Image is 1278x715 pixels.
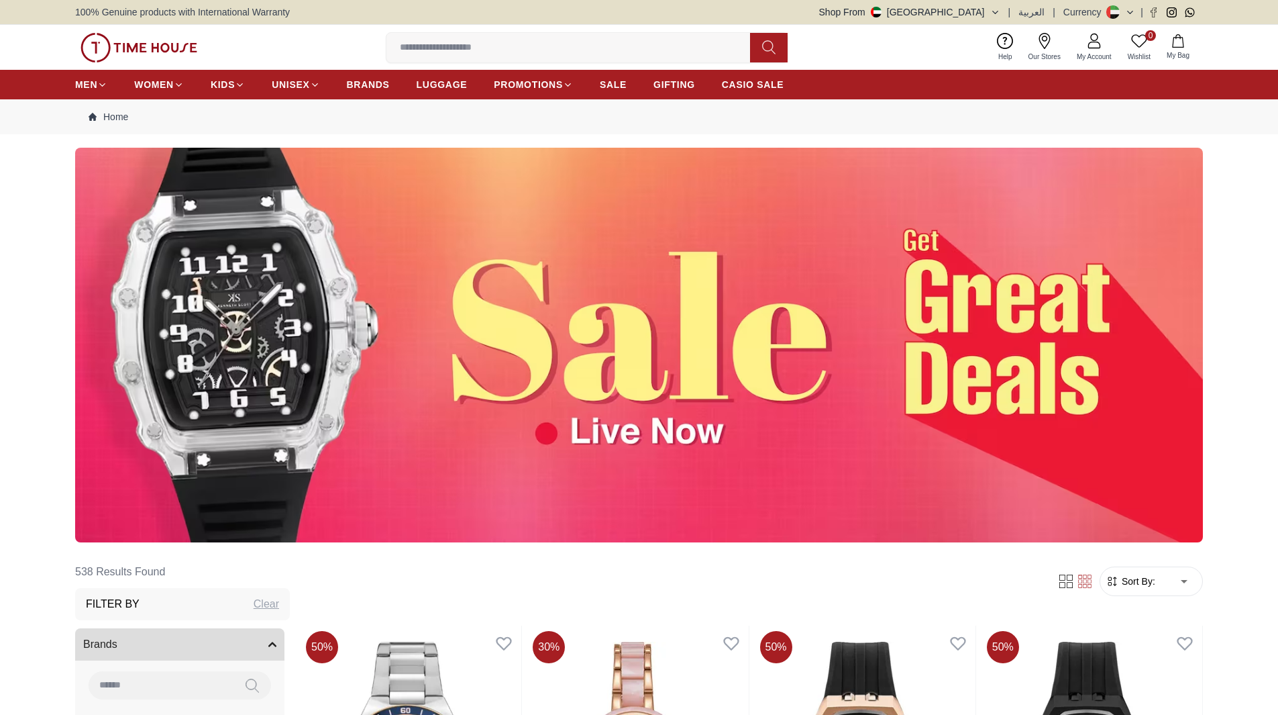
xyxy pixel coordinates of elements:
[75,99,1203,134] nav: Breadcrumb
[1185,7,1195,17] a: Whatsapp
[600,73,627,97] a: SALE
[1071,52,1117,62] span: My Account
[987,631,1019,663] span: 50 %
[81,33,197,62] img: ...
[1120,30,1159,64] a: 0Wishlist
[306,631,338,663] span: 50 %
[1145,30,1156,41] span: 0
[1122,52,1156,62] span: Wishlist
[417,78,468,91] span: LUGGAGE
[272,78,309,91] span: UNISEX
[533,631,565,663] span: 30 %
[494,78,563,91] span: PROMOTIONS
[1140,5,1143,19] span: |
[1063,5,1107,19] div: Currency
[272,73,319,97] a: UNISEX
[1119,575,1155,588] span: Sort By:
[1008,5,1011,19] span: |
[89,110,128,124] a: Home
[760,631,792,663] span: 50 %
[211,73,245,97] a: KIDS
[211,78,235,91] span: KIDS
[75,148,1203,542] img: ...
[75,73,107,97] a: MEN
[494,73,573,97] a: PROMOTIONS
[819,5,1000,19] button: Shop From[GEOGRAPHIC_DATA]
[75,5,290,19] span: 100% Genuine products with International Warranty
[653,78,695,91] span: GIFTING
[1167,7,1177,17] a: Instagram
[1161,50,1195,60] span: My Bag
[1159,32,1197,63] button: My Bag
[990,30,1020,64] a: Help
[1018,5,1045,19] button: العربية
[75,78,97,91] span: MEN
[993,52,1018,62] span: Help
[347,73,390,97] a: BRANDS
[75,556,290,588] h6: 538 Results Found
[722,73,784,97] a: CASIO SALE
[347,78,390,91] span: BRANDS
[75,628,284,661] button: Brands
[417,73,468,97] a: LUGGAGE
[1106,575,1155,588] button: Sort By:
[1053,5,1055,19] span: |
[600,78,627,91] span: SALE
[722,78,784,91] span: CASIO SALE
[871,7,882,17] img: United Arab Emirates
[134,78,174,91] span: WOMEN
[86,596,140,612] h3: Filter By
[653,73,695,97] a: GIFTING
[134,73,184,97] a: WOMEN
[1023,52,1066,62] span: Our Stores
[1020,30,1069,64] a: Our Stores
[1149,7,1159,17] a: Facebook
[83,636,117,653] span: Brands
[254,596,279,612] div: Clear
